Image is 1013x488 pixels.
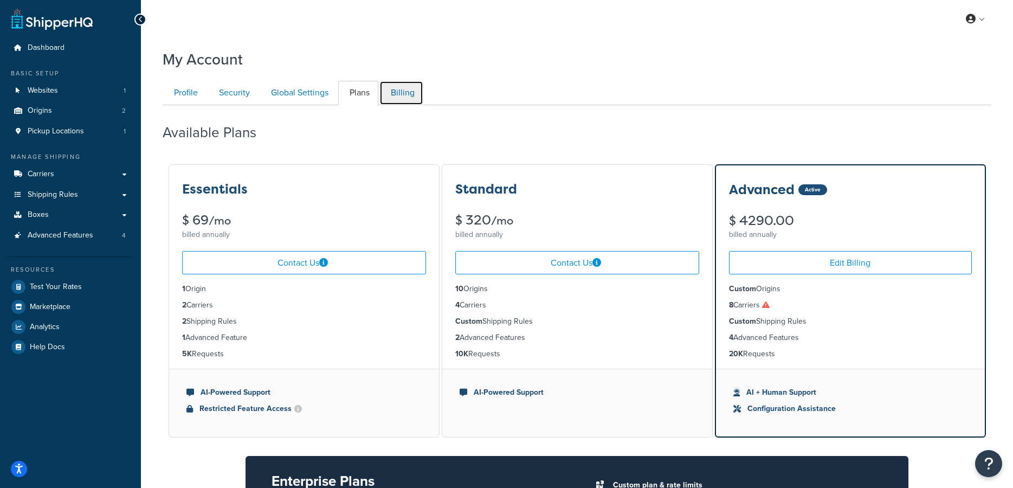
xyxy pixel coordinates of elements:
div: billed annually [455,227,699,242]
a: Contact Us [182,251,426,274]
a: Analytics [8,317,133,337]
small: /mo [209,213,231,228]
span: Dashboard [28,43,64,53]
li: Shipping Rules [182,316,426,328]
strong: Custom [455,316,482,327]
div: $ 4290.00 [729,214,972,227]
a: Carriers [8,164,133,184]
li: Pickup Locations [8,121,133,142]
h3: Essentials [182,182,248,196]
div: billed annually [182,227,426,242]
div: Basic Setup [8,69,133,78]
strong: 1 [182,283,185,294]
small: /mo [491,213,513,228]
strong: 20K [729,348,743,359]
li: Shipping Rules [729,316,972,328]
a: Advanced Features 4 [8,226,133,246]
a: Boxes [8,205,133,225]
a: Dashboard [8,38,133,58]
span: Boxes [28,210,49,220]
div: Resources [8,265,133,274]
span: Analytics [30,323,60,332]
div: $ 320 [455,214,699,227]
li: Requests [729,348,972,360]
span: Origins [28,106,52,115]
h1: My Account [163,49,243,70]
h3: Advanced [729,183,795,197]
span: Advanced Features [28,231,93,240]
a: Profile [163,81,207,105]
a: Websites 1 [8,81,133,101]
a: Test Your Rates [8,277,133,297]
a: Pickup Locations 1 [8,121,133,142]
li: AI-Powered Support [186,387,422,399]
li: AI + Human Support [733,387,967,399]
strong: 4 [729,332,733,343]
strong: 2 [455,332,460,343]
a: Origins 2 [8,101,133,121]
span: Pickup Locations [28,127,84,136]
li: Carriers [455,299,699,311]
a: Shipping Rules [8,185,133,205]
div: $ 69 [182,214,426,227]
a: Plans [338,81,378,105]
span: 4 [122,231,126,240]
a: Global Settings [260,81,337,105]
li: Requests [455,348,699,360]
li: Origins [8,101,133,121]
div: Manage Shipping [8,152,133,162]
h2: Available Plans [163,125,273,140]
strong: 2 [182,316,186,327]
div: Active [798,184,827,195]
li: Advanced Features [8,226,133,246]
strong: 5K [182,348,192,359]
span: 1 [124,127,126,136]
strong: 8 [729,299,733,311]
a: Security [208,81,259,105]
a: Billing [379,81,423,105]
strong: Custom [729,283,756,294]
span: Websites [28,86,58,95]
a: ShipperHQ Home [11,8,93,30]
li: Origins [729,283,972,295]
a: Marketplace [8,297,133,317]
strong: 10K [455,348,468,359]
span: Carriers [28,170,54,179]
div: billed annually [729,227,972,242]
span: Test Your Rates [30,282,82,292]
li: Websites [8,81,133,101]
a: Help Docs [8,337,133,357]
li: Configuration Assistance [733,403,967,415]
strong: 10 [455,283,463,294]
span: 1 [124,86,126,95]
li: Restricted Feature Access [186,403,422,415]
li: Carriers [182,299,426,311]
span: 2 [122,106,126,115]
a: Contact Us [455,251,699,274]
strong: 4 [455,299,460,311]
span: Marketplace [30,303,70,312]
button: Open Resource Center [975,450,1002,477]
li: Origin [182,283,426,295]
li: Carriers [729,299,972,311]
span: Help Docs [30,343,65,352]
li: Advanced Features [455,332,699,344]
li: Origins [455,283,699,295]
li: Requests [182,348,426,360]
strong: Custom [729,316,756,327]
strong: 2 [182,299,186,311]
li: Advanced Features [729,332,972,344]
a: Edit Billing [729,251,972,274]
li: Shipping Rules [455,316,699,328]
h3: Standard [455,182,517,196]
li: AI-Powered Support [460,387,695,399]
span: Shipping Rules [28,190,78,200]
